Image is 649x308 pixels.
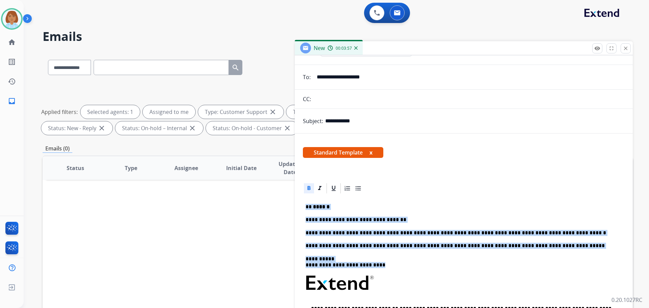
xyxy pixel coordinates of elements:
div: Italic [315,183,325,193]
h2: Emails [43,30,633,43]
p: To: [303,73,311,81]
mat-icon: close [623,45,629,51]
div: Underline [329,183,339,193]
p: Applied filters: [41,108,78,116]
div: Status: On-hold - Customer [206,121,298,135]
div: Bold [304,183,314,193]
span: Standard Template [303,147,383,158]
span: New [314,44,325,52]
span: Status [67,164,84,172]
mat-icon: search [232,64,240,72]
div: Status: New - Reply [41,121,113,135]
mat-icon: fullscreen [608,45,615,51]
span: Type [125,164,137,172]
p: Subject: [303,117,323,125]
mat-icon: close [188,124,196,132]
p: Emails (0) [43,144,72,153]
div: Ordered List [342,183,353,193]
div: Bullet List [353,183,363,193]
mat-icon: home [8,38,16,46]
div: Selected agents: 1 [80,105,140,119]
div: Assigned to me [143,105,195,119]
mat-icon: close [98,124,106,132]
span: 00:03:57 [336,46,352,51]
mat-icon: inbox [8,97,16,105]
p: 0.20.1027RC [611,296,642,304]
mat-icon: close [269,108,277,116]
button: x [369,148,372,157]
div: Type: Customer Support [198,105,284,119]
span: Assignee [174,164,198,172]
span: Updated Date [275,160,306,176]
img: avatar [2,9,21,28]
mat-icon: list_alt [8,58,16,66]
p: CC: [303,95,311,103]
div: Status: On-hold – Internal [115,121,203,135]
mat-icon: close [283,124,291,132]
div: Type: Shipping Protection [286,105,375,119]
span: Initial Date [226,164,257,172]
mat-icon: history [8,77,16,86]
mat-icon: remove_red_eye [594,45,600,51]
